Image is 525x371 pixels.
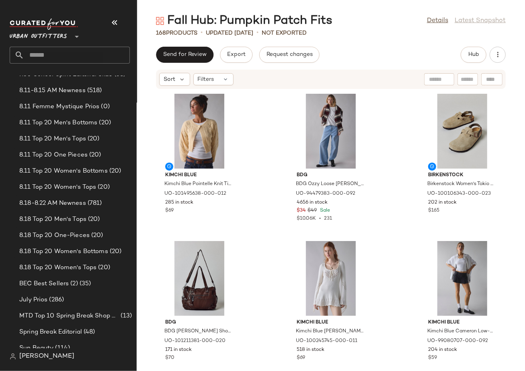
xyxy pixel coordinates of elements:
span: (20) [88,150,101,160]
span: Birkenstock [428,172,496,179]
span: • [201,28,203,38]
div: Fall Hub: Pumpkin Patch Fits [156,13,332,29]
span: 8.18 Top 20 Men's Tops [19,215,86,224]
span: [PERSON_NAME] [19,352,74,361]
span: • [316,216,324,221]
span: (114) [53,344,70,353]
img: 99080707_092_b [422,241,503,316]
span: 8.18 Top 20 One-Pieces [19,231,90,240]
img: svg%3e [10,353,16,360]
span: Kimchi Blue [297,319,365,326]
span: 231 [324,216,332,221]
span: UO-100106343-000-023 [427,190,491,198]
span: Kimchi Blue [PERSON_NAME] Knit Babydoll Tunic Sweater in Ivory, Women's at Urban Outfitters [296,328,364,335]
img: 100245745_011_b [290,241,371,316]
span: 202 in stock [428,199,457,206]
span: Urban Outfitters [10,27,67,42]
span: 8.11 Top 20 One Pieces [19,150,88,160]
span: MTD Top 10 Spring Break Shop 4.1 [19,311,119,321]
span: Kimchi Blue Cameron Low-Rise Pleated Denim Micro Skort in Elliot Wash, Women's at Urban Outfitters [427,328,496,335]
span: $10.06K [297,216,316,221]
span: (20) [96,183,110,192]
span: 171 in stock [165,346,192,354]
span: $59 [428,355,437,362]
span: Request changes [266,52,313,58]
span: BDG [165,319,234,326]
span: BDG [PERSON_NAME] Shoulder Bag in Brown, Women's at Urban Outfitters [164,328,233,335]
span: 8.11 Femme Mystique Prios [19,102,100,111]
span: (48) [82,328,95,337]
span: Spring Break Editorial [19,328,82,337]
span: $70 [165,355,174,362]
span: 4656 in stock [297,199,328,206]
span: July Prios [19,295,47,305]
span: $69 [165,207,174,214]
span: (0) [100,102,110,111]
span: Export [227,52,246,58]
span: Sort [164,75,175,84]
span: BDG Ozzy Loose [PERSON_NAME] in Light Blue, Women's at Urban Outfitters [296,181,364,188]
span: (20) [108,247,122,256]
span: (20) [86,215,100,224]
span: 8.11 Top 20 Women's Bottoms [19,167,108,176]
span: (20) [90,231,103,240]
span: Sun Beauty [19,344,53,353]
span: $69 [297,355,305,362]
span: Birkenstock Women's Tokio Suede Clog in Taupe Suede, Women's at Urban Outfitters [427,181,496,188]
span: 8.11 Top 20 Men's Tops [19,134,86,144]
span: Filters [198,75,214,84]
img: 100106343_023_b [422,94,503,169]
span: UO-100245745-000-011 [296,338,357,345]
span: UO-99080707-000-092 [427,338,488,345]
span: $34 [297,207,306,214]
button: Request changes [259,47,320,63]
button: Send for Review [156,47,213,63]
img: 101211381_020_b [159,241,240,316]
span: 168 [156,30,166,36]
div: Products [156,29,197,37]
span: (518) [86,86,102,95]
span: (20) [98,118,111,128]
span: Send for Review [163,52,207,58]
span: (13) [119,311,132,321]
span: 204 in stock [428,346,457,354]
img: svg%3e [156,17,164,25]
span: 518 in stock [297,346,324,354]
span: $165 [428,207,439,214]
span: UO-94479383-000-092 [296,190,355,198]
span: 8.18-8.22 AM Newness [19,199,86,208]
p: Not Exported [262,29,307,37]
span: • [256,28,258,38]
span: Sale [318,208,330,213]
a: Details [427,16,448,26]
span: UO-101211381-000-020 [164,338,226,345]
button: Hub [461,47,486,63]
p: updated [DATE] [206,29,253,37]
span: 8.11 Top 20 Men's Bottoms [19,118,98,128]
span: 285 in stock [165,199,193,206]
img: 101495638_012_b [159,94,240,169]
span: (20) [108,167,121,176]
button: Export [220,47,252,63]
span: Kimchi Blue [165,172,234,179]
span: (35) [78,279,91,289]
span: (286) [47,295,64,305]
span: $49 [308,207,317,214]
span: (20) [96,263,110,272]
span: BDG [297,172,365,179]
span: 8.18 Top 20 Women's Bottoms [19,247,108,256]
span: 8.18 Top 20 Women's Tops [19,263,96,272]
span: Hub [468,52,479,58]
span: BEC Best Sellers (2) [19,279,78,289]
img: cfy_white_logo.C9jOOHJF.svg [10,19,78,30]
span: (20) [86,134,100,144]
span: (781) [86,199,102,208]
img: 94479383_092_b [290,94,371,169]
span: 8.11 Top 20 Women's Tops [19,183,96,192]
span: Kimchi Blue Pointelle Knit Tie-Back Cropped Shrug Cardigan in Cream, Women's at Urban Outfitters [164,181,233,188]
span: UO-101495638-000-012 [164,190,226,198]
span: Kimchi Blue [428,319,496,326]
span: 8.11-8.15 AM Newness [19,86,86,95]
